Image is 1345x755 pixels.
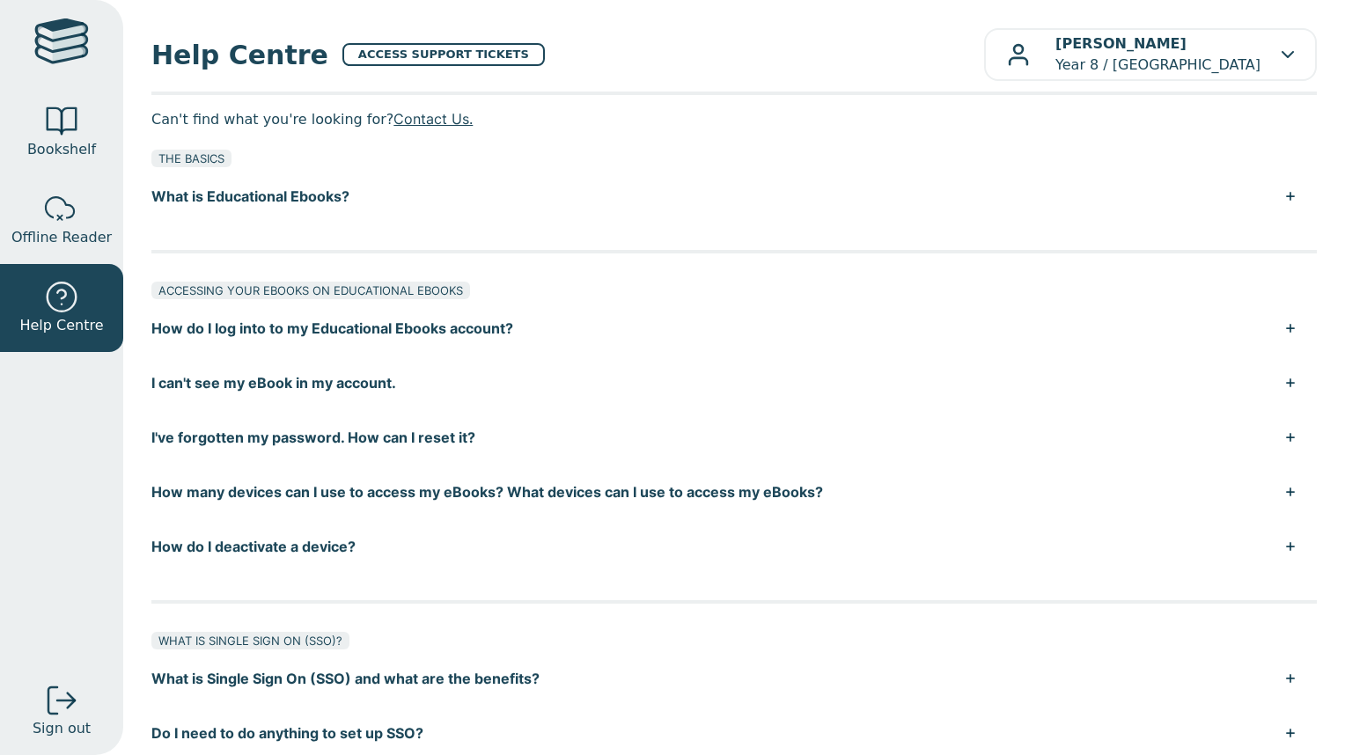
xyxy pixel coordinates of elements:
[27,139,96,160] span: Bookshelf
[1055,35,1187,52] b: [PERSON_NAME]
[151,301,1317,356] button: How do I log into to my Educational Ebooks account?
[33,718,91,739] span: Sign out
[151,106,1317,132] p: Can't find what you're looking for?
[151,519,1317,574] button: How do I deactivate a device?
[393,110,473,128] a: Contact Us.
[1055,33,1260,76] p: Year 8 / [GEOGRAPHIC_DATA]
[151,169,1317,224] button: What is Educational Ebooks?
[151,651,1317,706] button: What is Single Sign On (SSO) and what are the benefits?
[151,35,328,75] span: Help Centre
[984,28,1317,81] button: [PERSON_NAME]Year 8 / [GEOGRAPHIC_DATA]
[151,465,1317,519] button: How many devices can I use to access my eBooks? What devices can I use to access my eBooks?
[151,410,1317,465] button: I've forgotten my password. How can I reset it?
[151,356,1317,410] button: I can't see my eBook in my account.
[19,315,103,336] span: Help Centre
[11,227,112,248] span: Offline Reader
[151,282,470,299] div: ACCESSING YOUR EBOOKS ON EDUCATIONAL EBOOKS
[151,632,349,649] div: WHAT IS SINGLE SIGN ON (SSO)?
[342,43,545,66] a: ACCESS SUPPORT TICKETS
[151,150,232,167] div: THE BASICS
